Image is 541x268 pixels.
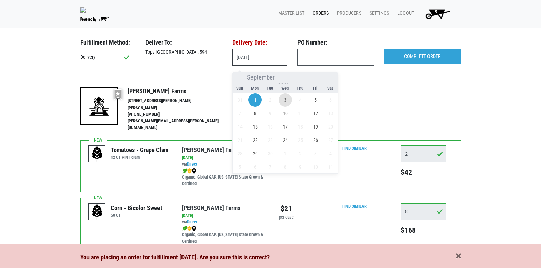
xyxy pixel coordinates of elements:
[263,107,277,120] span: September 9, 2025
[80,39,135,46] h3: Fulfillment Method:
[276,214,297,221] div: per case
[279,120,292,133] span: September 17, 2025
[294,93,307,107] span: September 4, 2025
[248,147,262,160] span: September 29, 2025
[401,203,446,220] input: Qty
[392,7,417,20] a: Logout
[324,133,337,147] span: September 27, 2025
[128,105,233,111] li: [PERSON_NAME]
[309,93,322,107] span: September 5, 2025
[401,168,446,177] h5: $42
[247,86,262,91] span: Mon
[182,204,240,211] a: [PERSON_NAME] Farms
[248,107,262,120] span: September 8, 2025
[248,133,262,147] span: September 22, 2025
[128,118,233,131] li: [PERSON_NAME][EMAIL_ADDRESS][PERSON_NAME][DOMAIN_NAME]
[384,49,461,64] input: COMPLETE ORDER
[324,147,337,160] span: October 4, 2025
[128,87,233,95] h4: [PERSON_NAME] Farms
[279,160,292,173] span: October 8, 2025
[401,226,446,235] h5: $168
[233,160,247,173] span: October 5, 2025
[233,120,247,133] span: September 14, 2025
[294,120,307,133] span: September 18, 2025
[309,120,322,133] span: September 19, 2025
[297,39,374,46] h3: PO Number:
[248,120,262,133] span: September 15, 2025
[187,219,197,224] a: Direct
[111,155,168,160] h6: 12 CT PINT clam
[248,160,262,173] span: October 6, 2025
[182,168,187,174] img: leaf-e5c59151409436ccce96b2ca1b28e03c.png
[111,145,168,155] div: Tomatoes - Grape Clam
[232,39,287,46] h3: Delivery Date:
[279,93,292,107] span: September 3, 2025
[182,219,265,226] div: via
[324,93,337,107] span: September 6, 2025
[128,98,233,104] li: [STREET_ADDRESS][PERSON_NAME]
[324,160,337,173] span: October 11, 2025
[187,161,197,167] a: Direct
[233,93,247,107] span: August 31, 2025
[324,107,337,120] span: September 13, 2025
[263,120,277,133] span: September 16, 2025
[294,107,307,120] span: September 11, 2025
[145,39,222,46] h3: Deliver To:
[294,147,307,160] span: October 2, 2025
[182,212,265,219] div: [DATE]
[307,7,331,20] a: Orders
[294,160,307,173] span: October 9, 2025
[248,93,262,107] span: September 1, 2025
[342,146,367,151] a: Find Similar
[111,212,162,218] h6: 50 CT
[80,87,118,125] img: 19-7441ae2ccb79c876ff41c34f3bd0da69.png
[233,107,247,120] span: September 7, 2025
[309,147,322,160] span: October 3, 2025
[263,133,277,147] span: September 23, 2025
[89,204,106,221] img: placeholder-variety-43d6402dacf2d531de610a020419775a.svg
[294,133,307,147] span: September 25, 2025
[80,7,86,13] img: 279edf242af8f9d49a69d9d2afa010fb.png
[140,49,227,56] div: Tops [GEOGRAPHIC_DATA], 594
[262,86,278,91] span: Tue
[417,7,456,21] a: 9
[279,147,292,160] span: October 1, 2025
[273,7,307,20] a: Master List
[422,7,453,21] img: Cart
[278,86,293,91] span: Wed
[111,203,162,212] div: Corn - Bicolor Sweet
[309,107,322,120] span: September 12, 2025
[309,160,322,173] span: October 10, 2025
[309,133,322,147] span: September 26, 2025
[80,17,109,22] img: Powered by Big Wheelbarrow
[192,226,196,231] img: map_marker-0e94453035b3232a4d21701695807de9.png
[182,161,265,168] div: via
[233,147,247,160] span: September 28, 2025
[187,168,192,174] img: safety-e55c860ca8c00a9c171001a62a92dabd.png
[401,145,446,162] input: Qty
[182,225,265,245] div: Organic, Global GAP, [US_STATE] State Grown & Certified
[232,49,287,66] input: Select Date
[324,120,337,133] span: September 20, 2025
[192,168,196,174] img: map_marker-0e94453035b3232a4d21701695807de9.png
[435,9,437,15] span: 9
[342,204,367,209] a: Find Similar
[279,133,292,147] span: September 24, 2025
[263,147,277,160] span: September 30, 2025
[276,203,297,214] div: $21
[182,168,265,187] div: Organic, Global GAP, [US_STATE] State Grown & Certified
[187,226,192,231] img: safety-e55c860ca8c00a9c171001a62a92dabd.png
[89,146,106,163] img: placeholder-variety-43d6402dacf2d531de610a020419775a.svg
[323,86,338,91] span: Sat
[233,133,247,147] span: September 21, 2025
[182,146,240,154] a: [PERSON_NAME] Farms
[364,7,392,20] a: Settings
[293,86,308,91] span: Thu
[182,155,265,161] div: [DATE]
[263,93,277,107] span: September 2, 2025
[80,253,461,262] div: You are placing an order for fulfillment [DATE]. Are you sure this is correct?
[232,86,247,91] span: Sun
[182,226,187,231] img: leaf-e5c59151409436ccce96b2ca1b28e03c.png
[279,107,292,120] span: September 10, 2025
[308,86,323,91] span: Fri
